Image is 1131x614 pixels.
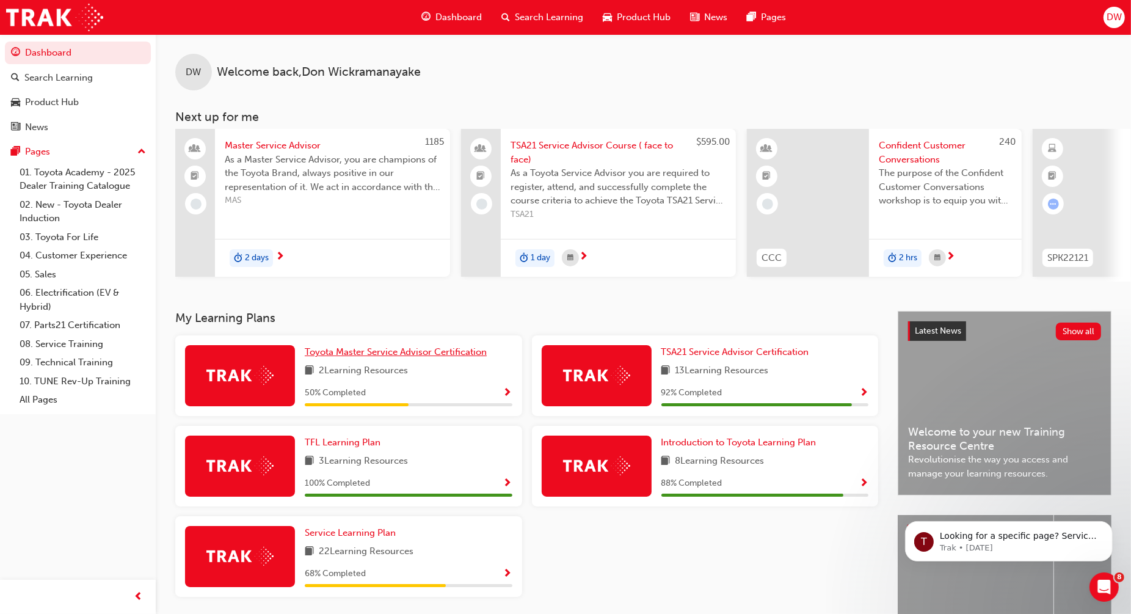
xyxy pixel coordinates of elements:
[175,129,450,277] a: 1185Master Service AdvisorAs a Master Service Advisor, you are champions of the Toyota Brand, alw...
[680,5,737,30] a: news-iconNews
[15,372,151,391] a: 10. TUNE Rev-Up Training
[1107,10,1122,24] span: DW
[25,120,48,134] div: News
[1104,7,1125,28] button: DW
[477,141,485,157] span: people-icon
[859,386,868,401] button: Show Progress
[563,366,630,385] img: Trak
[305,454,314,469] span: book-icon
[492,5,593,30] a: search-iconSearch Learning
[661,477,722,491] span: 88 % Completed
[879,166,1012,208] span: The purpose of the Confident Customer Conversations workshop is to equip you with tools to commun...
[186,65,202,79] span: DW
[206,366,274,385] img: Trak
[15,283,151,316] a: 06. Electrification (EV & Hybrid)
[511,208,726,222] span: TSA21
[234,250,242,266] span: duration-icon
[1049,169,1057,185] span: booktick-icon
[563,456,630,475] img: Trak
[696,136,730,147] span: $595.00
[690,10,699,25] span: news-icon
[15,196,151,228] a: 02. New - Toyota Dealer Induction
[319,364,408,379] span: 2 Learning Resources
[531,251,550,265] span: 1 day
[888,250,896,266] span: duration-icon
[603,10,612,25] span: car-icon
[661,345,814,359] a: TSA21 Service Advisor Certification
[15,246,151,265] a: 04. Customer Experience
[1048,199,1059,210] span: learningRecordVerb_ATTEMPT-icon
[593,5,680,30] a: car-iconProduct Hub
[737,5,796,30] a: pages-iconPages
[5,91,151,114] a: Product Hub
[915,326,961,336] span: Latest News
[175,311,878,325] h3: My Learning Plans
[503,478,512,489] span: Show Progress
[503,388,512,399] span: Show Progress
[305,544,314,560] span: book-icon
[421,10,431,25] span: guage-icon
[305,345,492,359] a: Toyota Master Service Advisor Certification
[6,4,103,31] img: Trak
[503,476,512,491] button: Show Progress
[305,437,380,448] span: TFL Learning Plan
[661,436,821,450] a: Introduction to Toyota Learning Plan
[887,495,1131,581] iframe: Intercom notifications message
[305,346,487,357] span: Toyota Master Service Advisor Certification
[661,346,809,357] span: TSA21 Service Advisor Certification
[425,136,444,147] span: 1185
[156,110,1131,124] h3: Next up for me
[1047,251,1088,265] span: SPK22121
[859,388,868,399] span: Show Progress
[908,425,1101,453] span: Welcome to your new Training Resource Centre
[15,228,151,247] a: 03. Toyota For Life
[11,122,20,133] span: news-icon
[520,250,528,266] span: duration-icon
[763,141,771,157] span: learningResourceType_INSTRUCTOR_LED-icon
[5,39,151,141] button: DashboardSearch LearningProduct HubNews
[934,250,940,266] span: calendar-icon
[305,526,401,540] a: Service Learning Plan
[503,386,512,401] button: Show Progress
[661,364,671,379] span: book-icon
[477,169,485,185] span: booktick-icon
[412,5,492,30] a: guage-iconDashboard
[511,166,726,208] span: As a Toyota Service Advisor you are required to register, attend, and successfully complete the c...
[137,144,146,160] span: up-icon
[1056,323,1102,340] button: Show all
[704,10,727,24] span: News
[1115,572,1124,582] span: 8
[275,252,285,263] span: next-icon
[305,436,385,450] a: TFL Learning Plan
[25,95,79,109] div: Product Hub
[15,390,151,409] a: All Pages
[661,386,722,400] span: 92 % Completed
[747,129,1022,277] a: 240CCCConfident Customer ConversationsThe purpose of the Confident Customer Conversations worksho...
[747,10,756,25] span: pages-icon
[908,453,1101,480] span: Revolutionise the way you access and manage your learning resources.
[305,567,366,581] span: 68 % Completed
[225,139,440,153] span: Master Service Advisor
[898,311,1111,495] a: Latest NewsShow allWelcome to your new Training Resource CentreRevolutionise the way you access a...
[225,194,440,208] span: MAS
[305,364,314,379] span: book-icon
[15,316,151,335] a: 07. Parts21 Certification
[11,48,20,59] span: guage-icon
[435,10,482,24] span: Dashboard
[761,10,786,24] span: Pages
[191,169,200,185] span: booktick-icon
[762,199,773,210] span: learningRecordVerb_NONE-icon
[5,67,151,89] a: Search Learning
[206,456,274,475] img: Trak
[1049,141,1057,157] span: learningResourceType_ELEARNING-icon
[5,42,151,64] a: Dashboard
[476,199,487,210] span: learningRecordVerb_NONE-icon
[567,250,573,266] span: calendar-icon
[617,10,671,24] span: Product Hub
[946,252,955,263] span: next-icon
